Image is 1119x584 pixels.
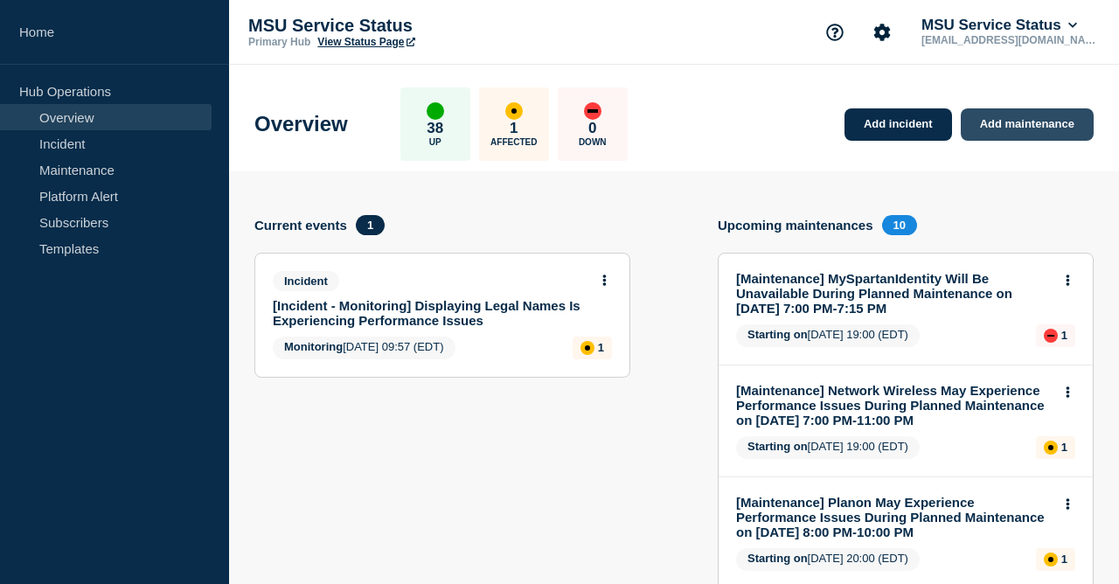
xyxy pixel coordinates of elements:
[427,120,443,137] p: 38
[356,215,385,235] span: 1
[864,14,900,51] button: Account settings
[317,36,414,48] a: View Status Page
[273,298,588,328] a: [Incident - Monitoring] Displaying Legal Names Is Experiencing Performance Issues
[579,137,607,147] p: Down
[510,120,518,137] p: 1
[248,36,310,48] p: Primary Hub
[1061,441,1067,454] p: 1
[736,436,920,459] span: [DATE] 19:00 (EDT)
[882,215,917,235] span: 10
[747,328,808,341] span: Starting on
[254,112,348,136] h1: Overview
[747,552,808,565] span: Starting on
[505,102,523,120] div: affected
[580,341,594,355] div: affected
[1061,553,1067,566] p: 1
[1061,329,1067,342] p: 1
[817,14,853,51] button: Support
[747,440,808,453] span: Starting on
[736,271,1052,316] a: [Maintenance] MySpartanIdentity Will Be Unavailable During Planned Maintenance on [DATE] 7:00 PM-...
[736,495,1052,539] a: [Maintenance] Planon May Experience Performance Issues During Planned Maintenance on [DATE] 8:00 ...
[429,137,441,147] p: Up
[736,324,920,347] span: [DATE] 19:00 (EDT)
[1044,553,1058,567] div: affected
[588,120,596,137] p: 0
[254,218,347,233] h4: Current events
[918,34,1100,46] p: [EMAIL_ADDRESS][DOMAIN_NAME]
[598,341,604,354] p: 1
[918,17,1081,34] button: MSU Service Status
[961,108,1094,141] a: Add maintenance
[736,383,1052,428] a: [Maintenance] Network Wireless May Experience Performance Issues During Planned Maintenance on [D...
[844,108,952,141] a: Add incident
[1044,441,1058,455] div: affected
[273,271,339,291] span: Incident
[736,548,920,571] span: [DATE] 20:00 (EDT)
[490,137,537,147] p: Affected
[1044,329,1058,343] div: down
[584,102,601,120] div: down
[427,102,444,120] div: up
[248,16,598,36] p: MSU Service Status
[273,337,455,359] span: [DATE] 09:57 (EDT)
[718,218,873,233] h4: Upcoming maintenances
[284,340,343,353] span: Monitoring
